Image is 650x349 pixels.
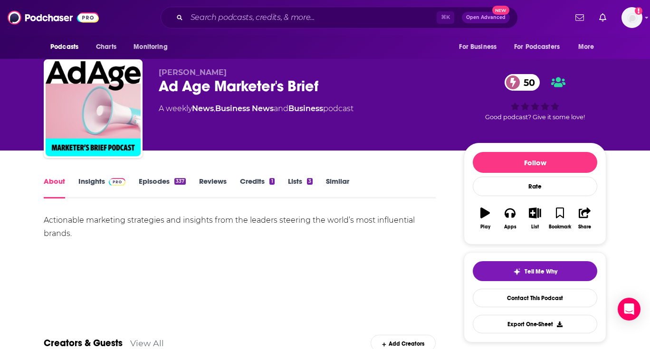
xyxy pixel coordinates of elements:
a: 50 [505,74,540,91]
a: Creators & Guests [44,337,123,349]
span: Monitoring [134,40,167,54]
div: Play [480,224,490,230]
span: [PERSON_NAME] [159,68,227,77]
a: About [44,177,65,198]
button: List [523,201,547,236]
img: Podchaser Pro [109,178,125,186]
span: Logged in as hannahlevine [621,7,642,28]
span: Open Advanced [466,15,506,20]
span: , [214,104,215,113]
img: Podchaser - Follow, Share and Rate Podcasts [8,9,99,27]
div: A weekly podcast [159,103,354,114]
button: Open AdvancedNew [462,12,510,23]
button: open menu [572,38,606,56]
div: 50Good podcast? Give it some love! [464,68,606,127]
div: Bookmark [549,224,571,230]
button: Play [473,201,497,236]
svg: Add a profile image [635,7,642,15]
span: and [274,104,288,113]
a: Show notifications dropdown [572,9,588,26]
span: Podcasts [50,40,78,54]
button: Show profile menu [621,7,642,28]
a: InsightsPodchaser Pro [78,177,125,198]
button: tell me why sparkleTell Me Why [473,261,597,281]
a: Similar [326,177,349,198]
button: open menu [452,38,508,56]
button: open menu [44,38,91,56]
span: For Podcasters [514,40,560,54]
img: User Profile [621,7,642,28]
div: 1 [269,178,274,185]
div: Search podcasts, credits, & more... [161,7,518,28]
button: open menu [127,38,180,56]
div: Actionable marketing strategies and insights from the leaders steering the world’s most influenti... [44,214,436,240]
button: Export One-Sheet [473,315,597,333]
a: Episodes337 [139,177,186,198]
div: 3 [307,178,313,185]
div: Apps [504,224,516,230]
a: Contact This Podcast [473,289,597,307]
a: Reviews [199,177,227,198]
button: Follow [473,152,597,173]
a: Lists3 [288,177,313,198]
div: List [531,224,539,230]
a: News [192,104,214,113]
span: Charts [96,40,116,54]
a: Show notifications dropdown [595,9,610,26]
img: tell me why sparkle [513,268,521,275]
a: Credits1 [240,177,274,198]
span: More [578,40,594,54]
button: Bookmark [547,201,572,236]
a: Charts [90,38,122,56]
span: New [492,6,509,15]
div: Share [578,224,591,230]
span: 50 [514,74,540,91]
img: Ad Age Marketer's Brief [46,61,141,156]
button: open menu [508,38,574,56]
span: For Business [459,40,497,54]
div: Rate [473,177,597,196]
a: Business News [215,104,274,113]
span: ⌘ K [437,11,454,24]
div: 337 [174,178,186,185]
a: View All [130,338,164,348]
input: Search podcasts, credits, & more... [187,10,437,25]
button: Share [573,201,597,236]
a: Business [288,104,323,113]
div: Open Intercom Messenger [618,298,640,321]
span: Good podcast? Give it some love! [485,113,585,121]
span: Tell Me Why [525,268,557,275]
button: Apps [497,201,522,236]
